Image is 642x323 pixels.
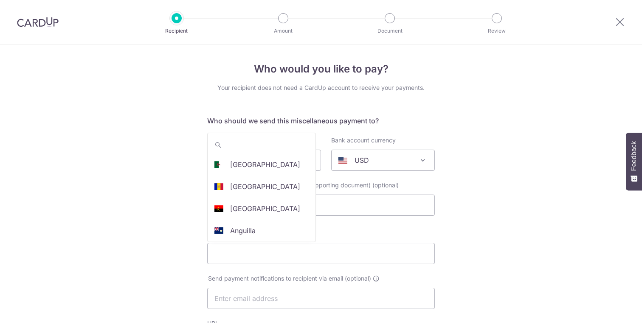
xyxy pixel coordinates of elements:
[587,298,634,319] iframe: Opens a widget where you can find more information
[465,27,528,35] p: Review
[358,27,421,35] p: Document
[630,141,638,171] span: Feedback
[626,133,642,190] button: Feedback - Show survey
[17,17,59,27] img: CardUp
[208,274,371,283] span: Send payment notifications to recipient via email (optional)
[331,150,435,171] span: USD
[230,203,300,214] p: [GEOGRAPHIC_DATA]
[252,27,315,35] p: Amount
[355,155,369,165] p: USD
[145,27,208,35] p: Recipient
[230,159,300,170] p: [GEOGRAPHIC_DATA]
[207,116,435,126] h5: Who should we send this miscellaneous payment to?
[230,181,300,192] p: [GEOGRAPHIC_DATA]
[332,150,434,170] span: USD
[230,226,256,236] p: Anguilla
[372,181,399,189] span: (optional)
[207,288,435,309] input: Enter email address
[207,61,435,77] h4: Who would you like to pay?
[331,136,396,145] label: Bank account currency
[207,84,435,92] div: Your recipient does not need a CardUp account to receive your payments.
